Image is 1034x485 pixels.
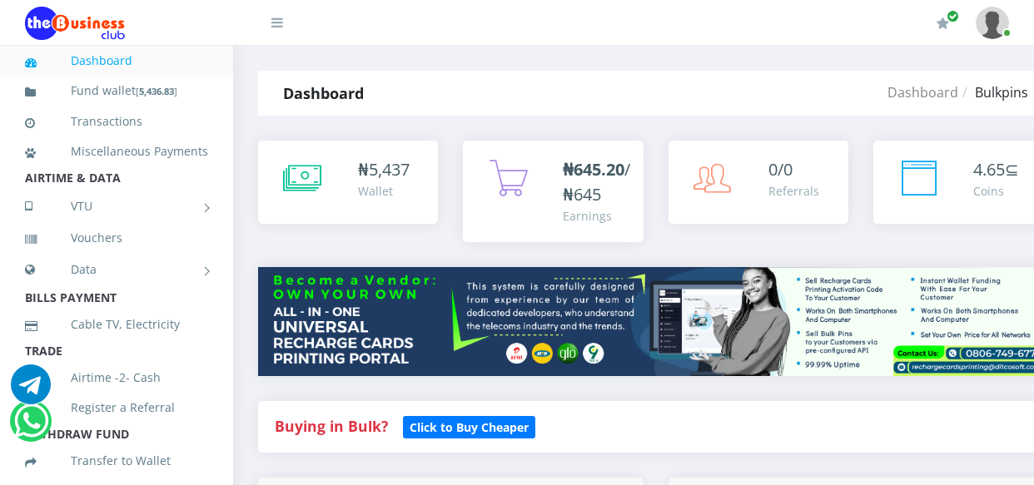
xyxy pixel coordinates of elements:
div: Earnings [563,207,630,225]
small: [ ] [136,85,177,97]
strong: Dashboard [283,83,364,103]
div: ₦ [358,157,410,182]
b: ₦645.20 [563,158,624,181]
a: Fund wallet[5,436.83] [25,72,208,111]
span: 4.65 [973,158,1005,181]
span: 5,437 [369,158,410,181]
b: Click to Buy Cheaper [410,419,529,435]
a: Register a Referral [25,388,208,427]
li: Bulkpins [958,82,1028,102]
a: Airtime -2- Cash [25,359,208,397]
a: Chat for support [14,413,48,441]
a: Transactions [25,102,208,141]
b: 5,436.83 [139,85,174,97]
strong: Buying in Bulk? [275,416,388,436]
a: VTU [25,186,208,227]
a: Transfer to Wallet [25,442,208,480]
a: 0/0 Referrals [669,141,848,224]
img: Logo [25,7,125,40]
div: ⊆ [973,157,1019,182]
a: Miscellaneous Payments [25,132,208,171]
a: ₦5,437 Wallet [258,141,438,224]
span: 0/0 [768,158,793,181]
a: Data [25,249,208,290]
a: Dashboard [25,42,208,80]
i: Renew/Upgrade Subscription [937,17,949,30]
a: Vouchers [25,219,208,257]
span: Renew/Upgrade Subscription [947,10,959,22]
a: ₦645.20/₦645 Earnings [463,141,643,242]
a: Cable TV, Electricity [25,305,208,344]
div: Referrals [768,182,819,200]
div: Wallet [358,182,410,200]
a: Chat for support [11,377,51,404]
a: Dashboard [887,83,958,101]
div: Coins [973,182,1019,200]
a: Click to Buy Cheaper [403,416,535,436]
img: User [976,7,1009,39]
span: /₦645 [563,158,630,205]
